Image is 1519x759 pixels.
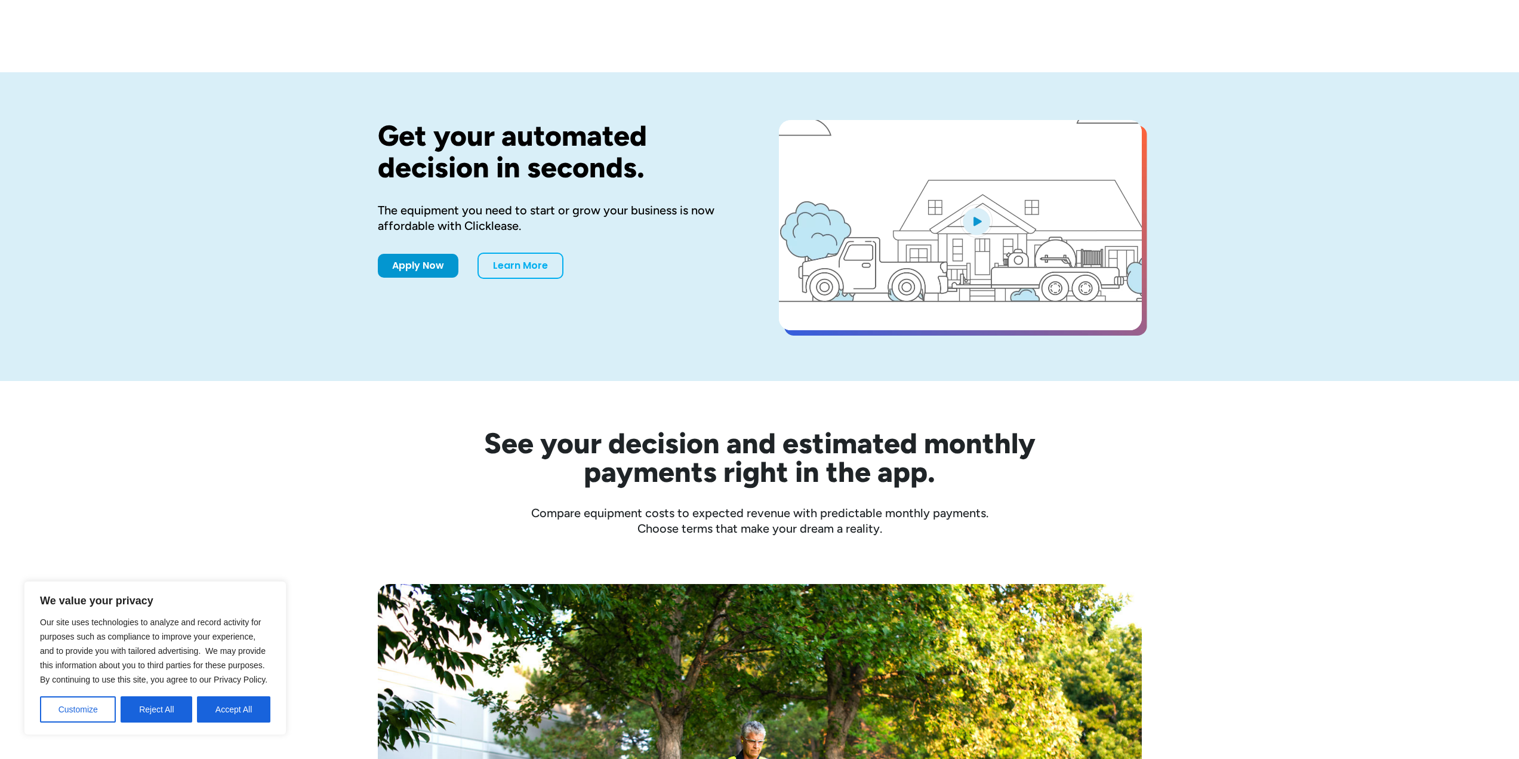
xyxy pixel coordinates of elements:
[40,594,270,608] p: We value your privacy
[477,253,563,279] a: Learn More
[40,696,116,723] button: Customize
[378,202,741,233] div: The equipment you need to start or grow your business is now affordable with Clicklease.
[378,254,458,278] a: Apply Now
[426,429,1094,486] h2: See your decision and estimated monthly payments right in the app.
[378,120,741,183] h1: Get your automated decision in seconds.
[24,581,286,735] div: We value your privacy
[378,505,1142,536] div: Compare equipment costs to expected revenue with predictable monthly payments. Choose terms that ...
[121,696,192,723] button: Reject All
[779,120,1142,330] a: open lightbox
[40,617,267,684] span: Our site uses technologies to analyze and record activity for purposes such as compliance to impr...
[197,696,270,723] button: Accept All
[960,204,993,238] img: Blue play button logo on a light blue circular background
